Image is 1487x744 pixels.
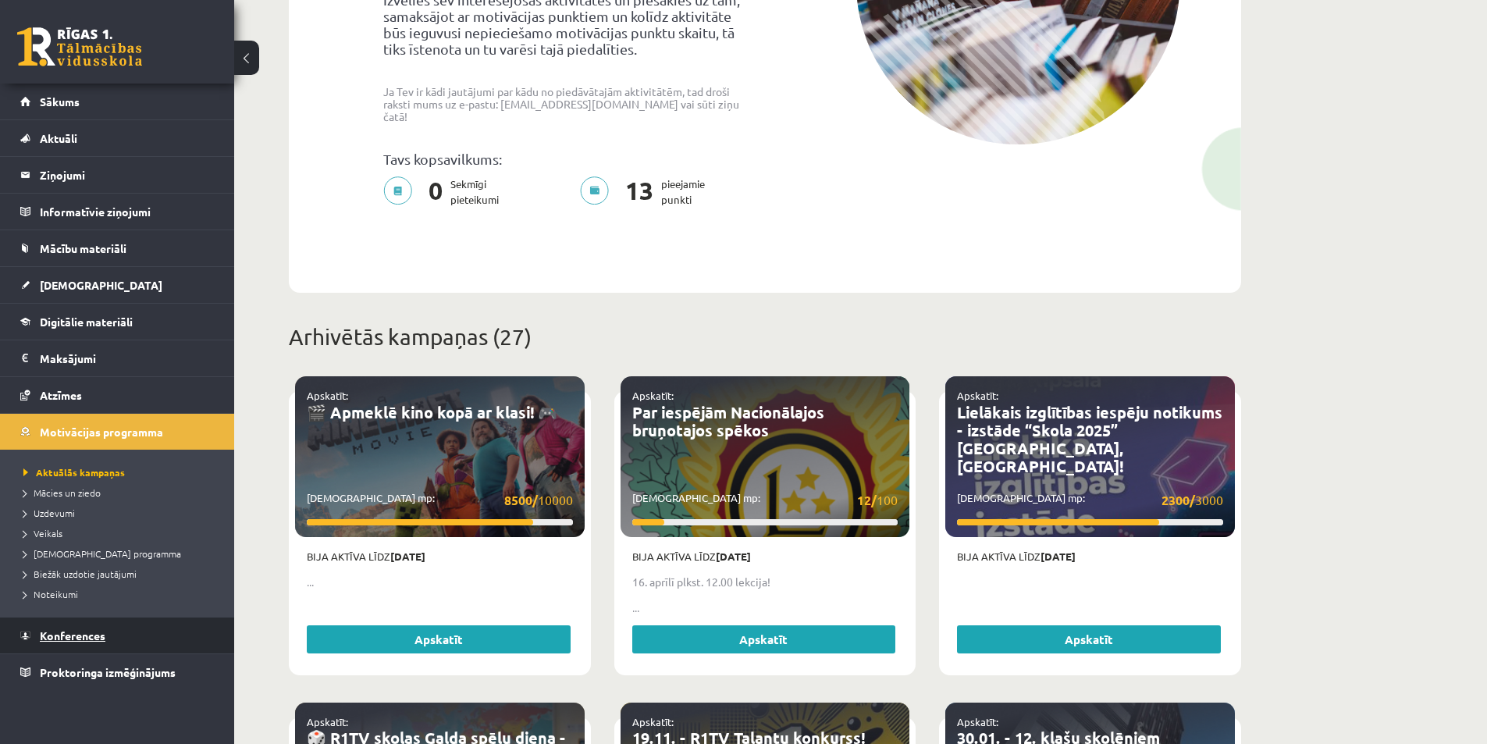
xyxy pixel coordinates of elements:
strong: [DATE] [1041,550,1076,563]
a: Aktuālās kampaņas [23,465,219,479]
a: Atzīmes [20,377,215,413]
span: Proktoringa izmēģinājums [40,665,176,679]
p: ... [632,600,898,616]
strong: 16. aprīlī plkst. 12.00 lekcija! [632,575,770,589]
strong: [DATE] [390,550,425,563]
p: Sekmīgi pieteikumi [383,176,508,208]
span: Aktuāli [40,131,77,145]
span: [DEMOGRAPHIC_DATA] programma [23,547,181,560]
span: Mācību materiāli [40,241,126,255]
a: Mācies un ziedo [23,486,219,500]
strong: 2300/ [1161,492,1195,508]
legend: Maksājumi [40,340,215,376]
span: 3000 [1161,490,1223,510]
span: Biežāk uzdotie jautājumi [23,568,137,580]
strong: 12/ [857,492,877,508]
a: 🎬 Apmeklē kino kopā ar klasi! 🎮 [307,402,557,422]
span: 13 [617,176,661,208]
p: pieejamie punkti [580,176,714,208]
a: Konferences [20,618,215,653]
a: Mācību materiāli [20,230,215,266]
a: Apskatīt [307,625,571,653]
p: [DEMOGRAPHIC_DATA] mp: [957,490,1223,510]
a: Sākums [20,84,215,119]
a: Digitālie materiāli [20,304,215,340]
legend: Informatīvie ziņojumi [40,194,215,230]
a: Apskatīt [957,625,1221,653]
legend: Ziņojumi [40,157,215,193]
strong: [DATE] [716,550,751,563]
p: Ja Tev ir kādi jautājumi par kādu no piedāvātajām aktivitātēm, tad droši raksti mums uz e-pastu: ... [383,85,753,123]
a: Motivācijas programma [20,414,215,450]
span: Aktuālās kampaņas [23,466,125,479]
strong: 8500/ [504,492,538,508]
span: Konferences [40,628,105,643]
span: [DEMOGRAPHIC_DATA] [40,278,162,292]
a: Biežāk uzdotie jautājumi [23,567,219,581]
span: Atzīmes [40,388,82,402]
a: [DEMOGRAPHIC_DATA] programma [23,546,219,561]
a: Uzdevumi [23,506,219,520]
span: Veikals [23,527,62,539]
span: 10000 [504,490,573,510]
a: Apskatīt: [307,389,348,402]
a: Apskatīt: [307,715,348,728]
a: Lielākais izglītības iespēju notikums - izstāde “Skola 2025” [GEOGRAPHIC_DATA], [GEOGRAPHIC_DATA]! [957,402,1222,476]
a: Rīgas 1. Tālmācības vidusskola [17,27,142,66]
p: Bija aktīva līdz [957,549,1223,564]
span: Motivācijas programma [40,425,163,439]
a: Par iespējām Nacionālajos bruņotajos spēkos [632,402,824,440]
span: Mācies un ziedo [23,486,101,499]
a: Apskatīt: [957,389,998,402]
span: 0 [421,176,450,208]
a: Aktuāli [20,120,215,156]
span: Sākums [40,94,80,109]
p: Arhivētās kampaņas (27) [289,321,1241,354]
a: Ziņojumi [20,157,215,193]
a: [DEMOGRAPHIC_DATA] [20,267,215,303]
span: Digitālie materiāli [40,315,133,329]
p: Tavs kopsavilkums: [383,151,753,167]
span: Noteikumi [23,588,78,600]
a: Proktoringa izmēģinājums [20,654,215,690]
a: Apskatīt: [632,389,674,402]
a: Informatīvie ziņojumi [20,194,215,230]
p: [DEMOGRAPHIC_DATA] mp: [632,490,898,510]
a: Maksājumi [20,340,215,376]
p: Bija aktīva līdz [632,549,898,564]
p: ... [307,574,573,590]
a: Veikals [23,526,219,540]
span: 100 [857,490,898,510]
a: Noteikumi [23,587,219,601]
p: [DEMOGRAPHIC_DATA] mp: [307,490,573,510]
p: Bija aktīva līdz [307,549,573,564]
a: Apskatīt [632,625,896,653]
a: Apskatīt: [632,715,674,728]
a: Apskatīt: [957,715,998,728]
span: Uzdevumi [23,507,75,519]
